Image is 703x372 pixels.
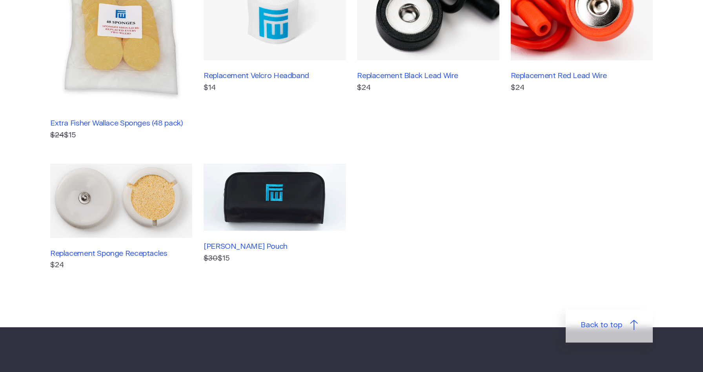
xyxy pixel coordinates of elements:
[581,320,622,331] span: Back to top
[511,82,653,94] p: $24
[50,130,192,141] p: $15
[204,71,346,80] h3: Replacement Velcro Headband
[204,82,346,94] p: $14
[511,71,653,80] h3: Replacement Red Lead Wire
[204,164,346,271] a: [PERSON_NAME] Pouch $30$15
[50,249,192,258] h3: Replacement Sponge Receptacles
[50,260,192,271] p: $24
[50,164,192,271] a: Replacement Sponge Receptacles$24
[566,308,653,342] a: Back to top
[50,119,192,128] h3: Extra Fisher Wallace Sponges (48 pack)
[357,71,499,80] h3: Replacement Black Lead Wire
[204,164,346,231] img: Fisher Wallace Pouch
[50,131,64,139] s: $24
[50,164,192,238] img: Replacement Sponge Receptacles
[204,242,346,251] h3: [PERSON_NAME] Pouch
[204,253,346,264] p: $15
[357,82,499,94] p: $24
[204,255,218,262] s: $30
